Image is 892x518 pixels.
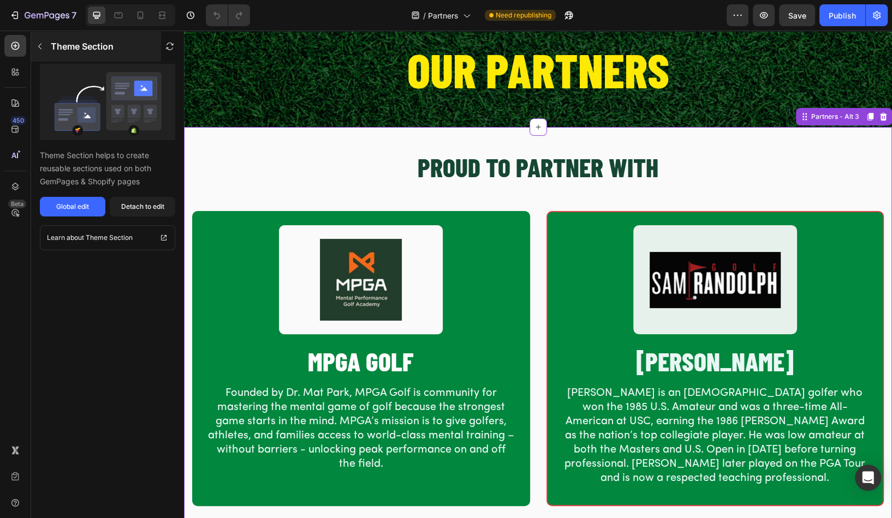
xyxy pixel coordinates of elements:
[496,10,551,20] span: Need republishing
[72,9,76,22] p: 7
[855,465,881,491] div: Open Intercom Messenger
[377,312,686,348] h2: [PERSON_NAME]
[51,40,114,53] p: Theme Section
[829,10,856,21] div: Publish
[423,10,426,21] span: /
[8,200,26,208] div: Beta
[10,116,26,125] div: 450
[40,149,175,188] p: Theme Section helps to create reusable sections used on both GemPages & Shopify pages
[206,4,250,26] div: Undo/Redo
[40,197,105,216] button: Global edit
[788,11,806,20] span: Save
[4,4,81,26] button: 7
[625,81,677,91] div: Partners - Alt 3
[428,10,459,21] span: Partners
[86,232,133,243] p: Theme Section
[378,356,685,455] p: [PERSON_NAME] is an [DEMOGRAPHIC_DATA] golfer who won the 1985 U.S. Amateur and was a three-time ...
[779,4,815,26] button: Save
[47,232,84,243] p: Learn about
[110,197,175,216] button: Detach to edit
[449,195,613,304] img: gempages_572788232438154112-28f90129-d294-48ec-9579-b59dccc66eb0.png
[40,225,175,250] a: Learn about Theme Section
[819,4,865,26] button: Publish
[184,31,892,518] iframe: Design area
[121,202,164,212] div: Detach to edit
[56,202,89,212] div: Global edit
